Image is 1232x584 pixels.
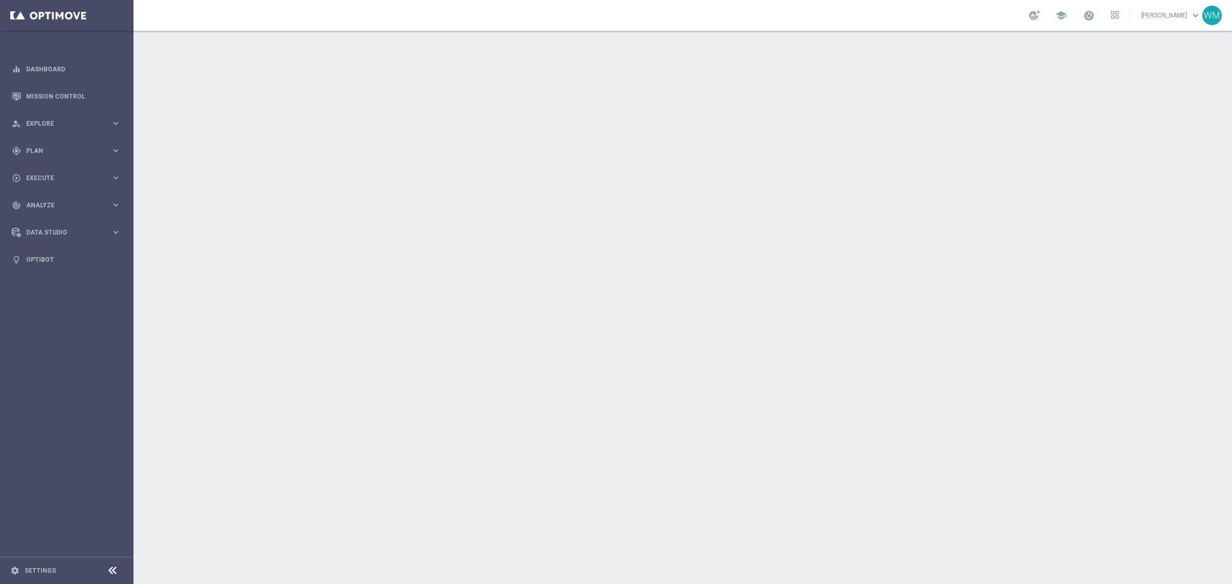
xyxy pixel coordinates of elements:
[12,173,21,183] i: play_circle_outline
[12,173,111,183] div: Execute
[12,228,111,237] div: Data Studio
[1190,10,1201,21] span: keyboard_arrow_down
[26,55,121,83] a: Dashboard
[11,147,121,155] button: gps_fixed Plan keyboard_arrow_right
[1140,8,1202,23] a: [PERSON_NAME]keyboard_arrow_down
[111,146,121,155] i: keyboard_arrow_right
[11,120,121,128] button: person_search Explore keyboard_arrow_right
[11,174,121,182] button: play_circle_outline Execute keyboard_arrow_right
[26,202,111,208] span: Analyze
[12,201,111,210] div: Analyze
[111,173,121,183] i: keyboard_arrow_right
[1055,10,1067,21] span: school
[26,83,121,110] a: Mission Control
[12,146,111,155] div: Plan
[25,568,56,574] a: Settings
[12,201,21,210] i: track_changes
[10,566,20,575] i: settings
[12,83,121,110] div: Mission Control
[26,175,111,181] span: Execute
[11,92,121,101] button: Mission Control
[11,65,121,73] button: equalizer Dashboard
[26,121,111,127] span: Explore
[111,119,121,128] i: keyboard_arrow_right
[111,227,121,237] i: keyboard_arrow_right
[26,148,111,154] span: Plan
[26,246,121,273] a: Optibot
[12,55,121,83] div: Dashboard
[12,146,21,155] i: gps_fixed
[26,229,111,236] span: Data Studio
[12,255,21,264] i: lightbulb
[12,119,111,128] div: Explore
[12,246,121,273] div: Optibot
[11,201,121,209] button: track_changes Analyze keyboard_arrow_right
[12,65,21,74] i: equalizer
[11,256,121,264] button: lightbulb Optibot
[1202,6,1222,25] div: WM
[111,200,121,210] i: keyboard_arrow_right
[12,119,21,128] i: person_search
[11,228,121,237] button: Data Studio keyboard_arrow_right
